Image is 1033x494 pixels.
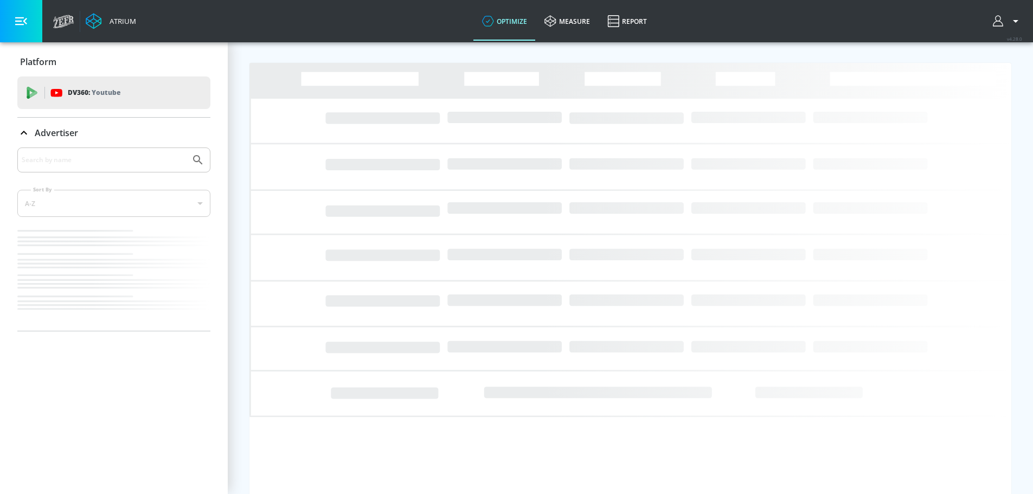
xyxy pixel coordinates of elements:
[17,226,210,331] nav: list of Advertiser
[92,87,120,98] p: Youtube
[536,2,599,41] a: measure
[1007,36,1022,42] span: v 4.28.0
[17,190,210,217] div: A-Z
[22,153,186,167] input: Search by name
[86,13,136,29] a: Atrium
[35,127,78,139] p: Advertiser
[17,47,210,77] div: Platform
[17,76,210,109] div: DV360: Youtube
[105,16,136,26] div: Atrium
[17,147,210,331] div: Advertiser
[31,186,54,193] label: Sort By
[17,118,210,148] div: Advertiser
[68,87,120,99] p: DV360:
[599,2,656,41] a: Report
[473,2,536,41] a: optimize
[20,56,56,68] p: Platform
